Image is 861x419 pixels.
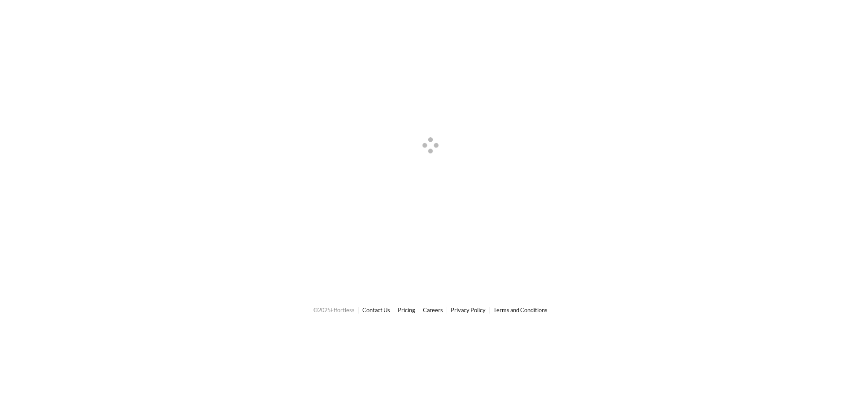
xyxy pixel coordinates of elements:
[313,306,355,314] span: © 2025 Effortless
[451,306,486,314] a: Privacy Policy
[493,306,548,314] a: Terms and Conditions
[398,306,415,314] a: Pricing
[362,306,390,314] a: Contact Us
[423,306,443,314] a: Careers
